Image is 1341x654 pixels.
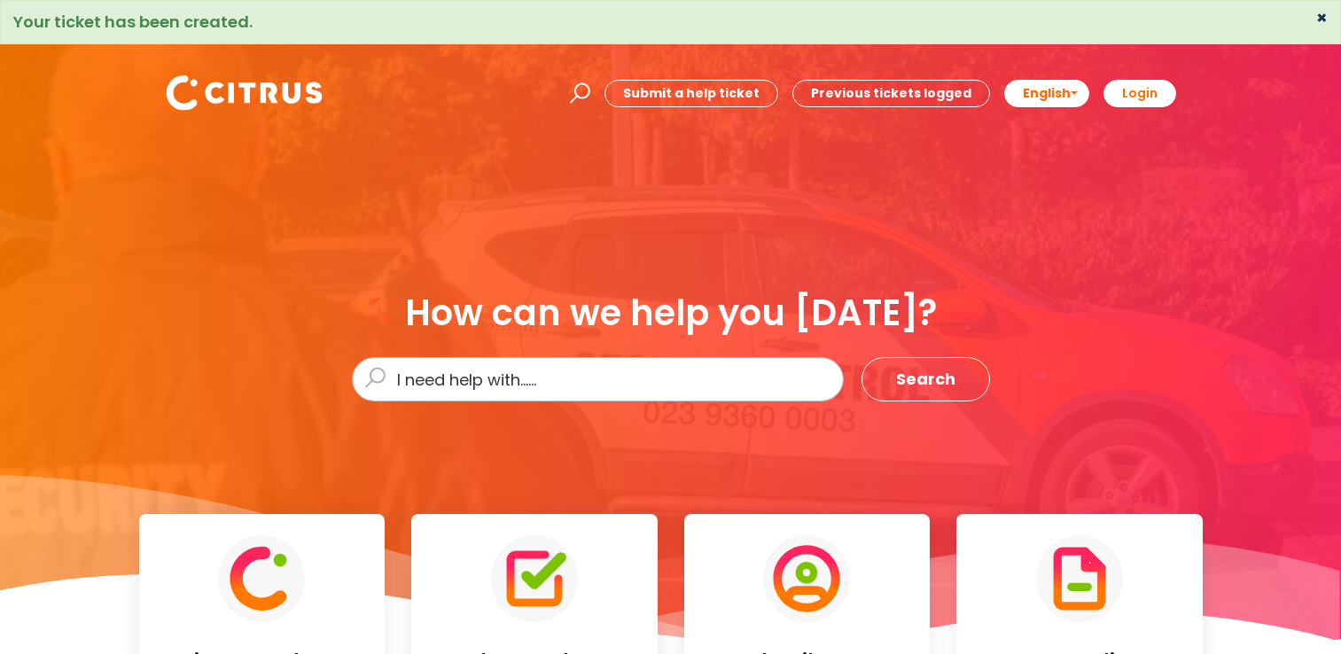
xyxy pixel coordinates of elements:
[1316,10,1328,26] button: ×
[896,365,955,393] span: Search
[352,293,990,332] div: How can we help you [DATE]?
[862,357,990,401] button: Search
[1023,84,1071,102] span: English
[352,357,844,401] input: I need help with......
[604,80,778,107] a: Submit a help ticket
[1103,80,1176,107] a: Login
[1122,84,1158,102] b: Login
[792,80,990,107] a: Previous tickets logged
